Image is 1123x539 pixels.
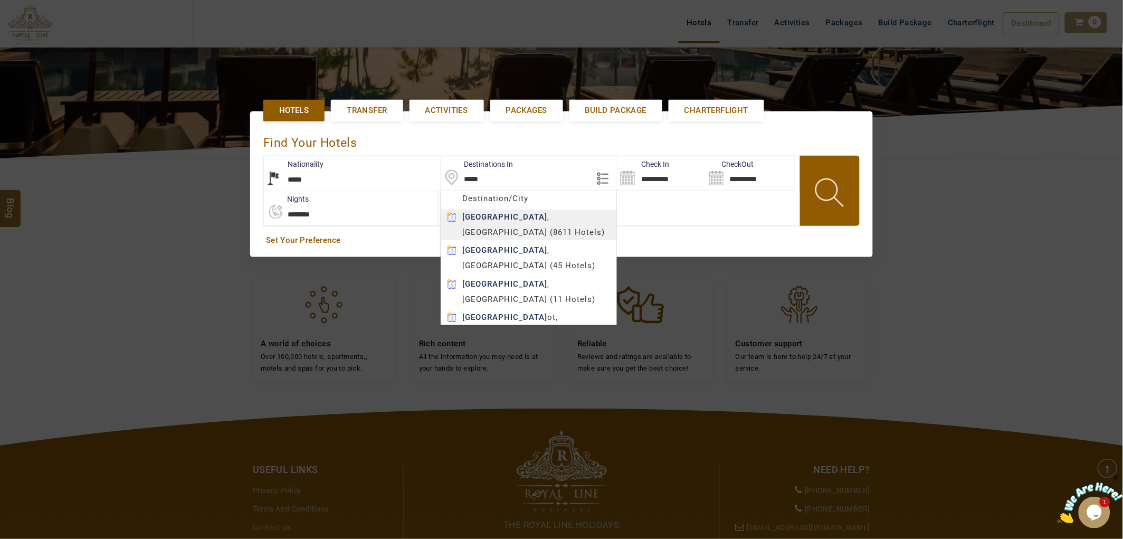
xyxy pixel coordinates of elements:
a: Transfer [331,100,403,121]
label: Nationality [264,159,323,169]
div: Destination/City [441,191,616,206]
span: Build Package [585,105,646,116]
a: Activities [410,100,484,121]
a: Charterflight [669,100,764,121]
div: Find Your Hotels [263,125,860,156]
label: Rooms [439,194,486,204]
iframe: chat widget [1058,473,1123,523]
a: Build Package [569,100,662,121]
input: Search [706,156,794,191]
input: Search [617,156,706,191]
b: [GEOGRAPHIC_DATA] [462,212,547,222]
a: Packages [490,100,563,121]
span: Charterflight [684,105,748,116]
b: [GEOGRAPHIC_DATA] [462,279,547,289]
div: , [GEOGRAPHIC_DATA] (11 Hotels) [441,277,616,307]
label: nights [263,194,309,204]
div: , [GEOGRAPHIC_DATA] (8611 Hotels) [441,210,616,240]
a: Hotels [263,100,325,121]
div: ot, [GEOGRAPHIC_DATA] (4 Hotels) [441,310,616,341]
span: Activities [425,105,468,116]
label: CheckOut [706,159,754,169]
label: Destinations In [441,159,513,169]
b: [GEOGRAPHIC_DATA] [462,245,547,255]
b: [GEOGRAPHIC_DATA] [462,313,547,322]
label: Check In [617,159,669,169]
span: Packages [506,105,547,116]
span: Transfer [347,105,387,116]
a: Set Your Preference [266,235,857,246]
div: , [GEOGRAPHIC_DATA] (45 Hotels) [441,243,616,273]
span: Hotels [279,105,309,116]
